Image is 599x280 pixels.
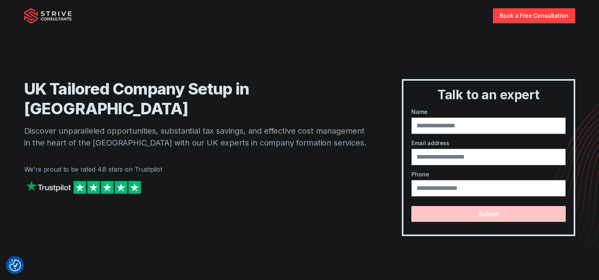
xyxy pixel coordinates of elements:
h1: UK Tailored Company Setup in [GEOGRAPHIC_DATA] [24,79,371,119]
label: Email address [411,139,565,147]
label: Name [411,108,565,116]
a: Book a Free Consultation [493,8,575,23]
img: Revisit consent button [9,259,21,271]
p: We're proud to be rated 4.8 stars on Trustpilot [24,165,371,174]
button: Consent Preferences [9,259,21,271]
label: Phone [411,170,565,178]
p: Discover unparalleled opportunities, substantial tax savings, and effective cost management in th... [24,125,371,149]
h3: Talk to an expert [407,87,570,103]
img: Strive on Trustpilot [24,179,143,196]
img: Strive Consultants [24,8,72,24]
button: Submit [411,206,565,222]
